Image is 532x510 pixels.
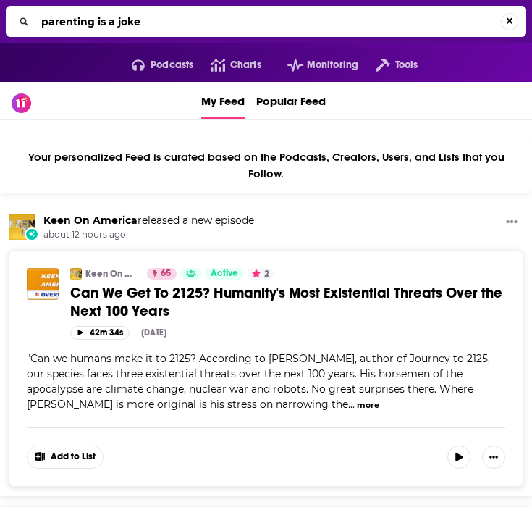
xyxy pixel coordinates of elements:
span: Active [211,267,238,281]
img: Keen On America [70,268,82,280]
a: Active [205,268,244,280]
a: Can We Get To 2125? Humanity's Most Existential Threats Over the Next 100 Years [70,284,505,320]
span: about 12 hours ago [43,229,254,241]
span: Podcasts [151,55,193,75]
span: My Feed [201,85,245,117]
button: 42m 34s [70,326,130,340]
a: Keen On America [85,268,138,280]
span: Can We Get To 2125? Humanity's Most Existential Threats Over the Next 100 Years [70,284,502,320]
button: 2 [248,268,274,280]
button: Show More Button [28,446,103,468]
img: Can We Get To 2125? Humanity's Most Existential Threats Over the Next 100 Years [27,268,59,300]
span: Add to List [51,451,96,462]
a: Keen On America [43,214,138,227]
img: Keen On America [9,214,35,240]
button: open menu [358,54,418,77]
span: Charts [230,55,261,75]
span: ... [348,398,355,411]
a: Popular Feed [256,82,326,119]
button: more [357,399,379,411]
a: Charts [193,54,261,77]
button: open menu [270,54,358,77]
span: " [27,352,490,411]
span: 65 [161,267,171,281]
span: Tools [395,55,418,75]
button: open menu [114,54,194,77]
a: My Feed [201,82,245,119]
button: Show More Button [500,214,523,232]
div: New Episode [25,227,38,241]
button: Show More Button [482,446,505,469]
div: Search... [6,6,526,37]
h3: released a new episode [43,214,254,227]
span: Popular Feed [256,85,326,117]
input: Search... [35,10,501,33]
div: [DATE] [141,327,166,338]
span: Can we humans make it to 2125? According to [PERSON_NAME], author of Journey to 2125, our species... [27,352,490,411]
a: 65 [147,268,177,280]
span: Monitoring [307,55,358,75]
